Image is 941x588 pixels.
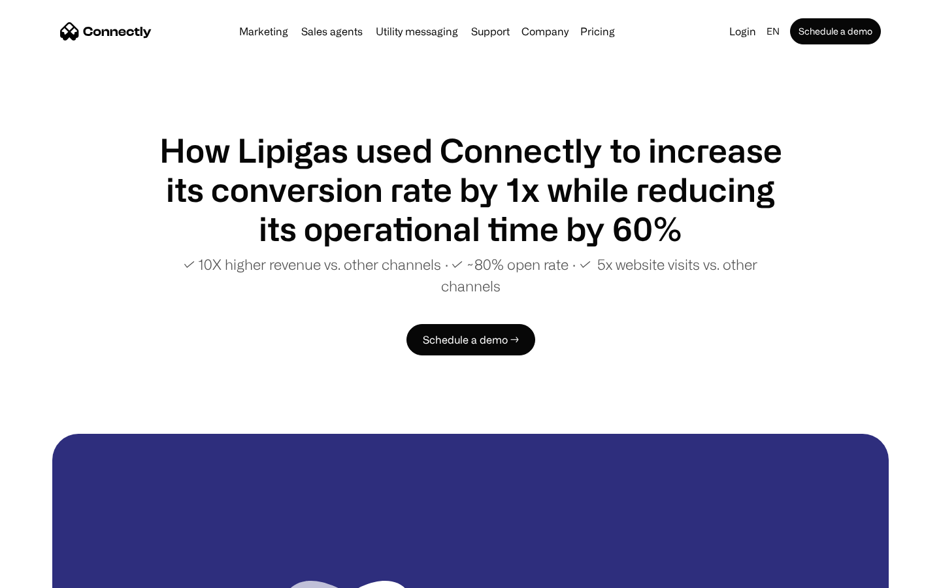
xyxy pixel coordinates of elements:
a: Login [724,22,761,41]
a: Support [466,26,515,37]
a: Sales agents [296,26,368,37]
a: Schedule a demo → [406,324,535,355]
a: Marketing [234,26,293,37]
ul: Language list [26,565,78,583]
div: en [767,22,780,41]
a: Pricing [575,26,620,37]
a: Schedule a demo [790,18,881,44]
a: Utility messaging [371,26,463,37]
aside: Language selected: English [13,564,78,583]
div: Company [521,22,569,41]
h1: How Lipigas used Connectly to increase its conversion rate by 1x while reducing its operational t... [157,131,784,248]
p: ✓ 10X higher revenue vs. other channels ∙ ✓ ~80% open rate ∙ ✓ 5x website visits vs. other channels [157,253,784,297]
